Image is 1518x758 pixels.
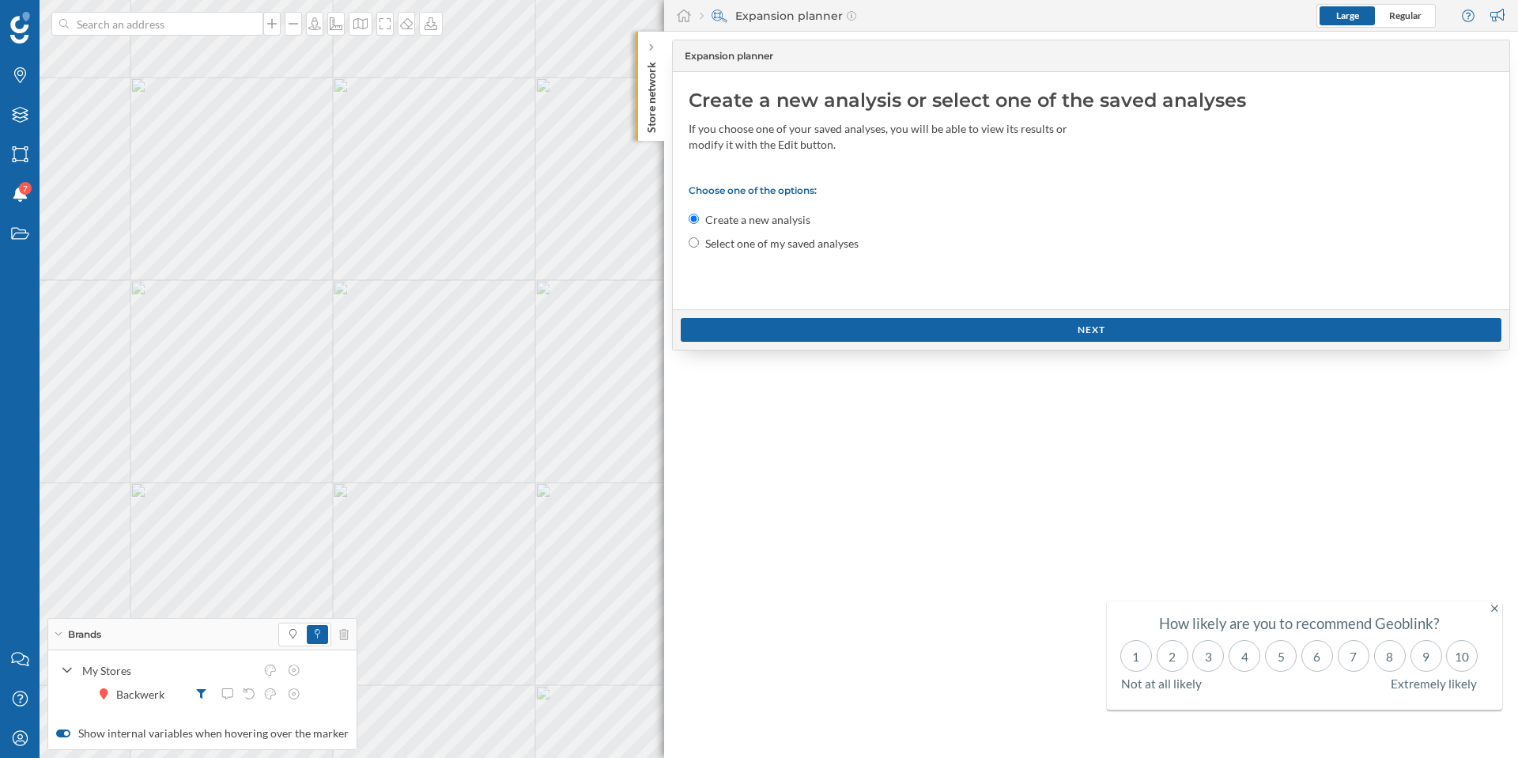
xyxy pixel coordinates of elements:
span: Support [33,11,90,25]
span: Large [1336,9,1359,21]
div: My Stores [82,662,255,679]
div: Create a new analysis or select one of the saved analyses [689,88,1493,113]
div: Expansion planner [700,8,856,24]
span: Not at all likely [1121,676,1202,692]
div: 1 [1120,640,1152,672]
span: Brands [68,627,101,642]
div: 3 [1192,640,1224,672]
div: 10 [1446,640,1478,672]
label: Show internal variables when hovering over the marker [56,726,349,741]
p: Choose one of the options: [689,184,1493,196]
label: Create a new analysis [705,212,810,228]
span: Extremely likely [1391,676,1477,692]
span: 7 [23,180,28,196]
label: Select one of my saved analyses [705,236,859,252]
div: 7 [1338,640,1369,672]
div: If you choose one of your saved analyses, you will be able to view its results or modify it with ... [689,121,1100,153]
div: 9 [1410,640,1442,672]
div: 6 [1301,640,1333,672]
div: Backwerk [116,686,172,703]
div: 8 [1374,640,1406,672]
div: 4 [1229,640,1260,672]
span: Expansion planner [685,49,773,63]
div: 5 [1265,640,1297,672]
div: How likely are you to recommend Geoblink? [1118,616,1481,631]
img: search-areas.svg [712,8,727,24]
img: Geoblink Logo [10,12,30,44]
div: 2 [1157,640,1188,672]
p: Store network [644,55,659,133]
span: Regular [1389,9,1422,21]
